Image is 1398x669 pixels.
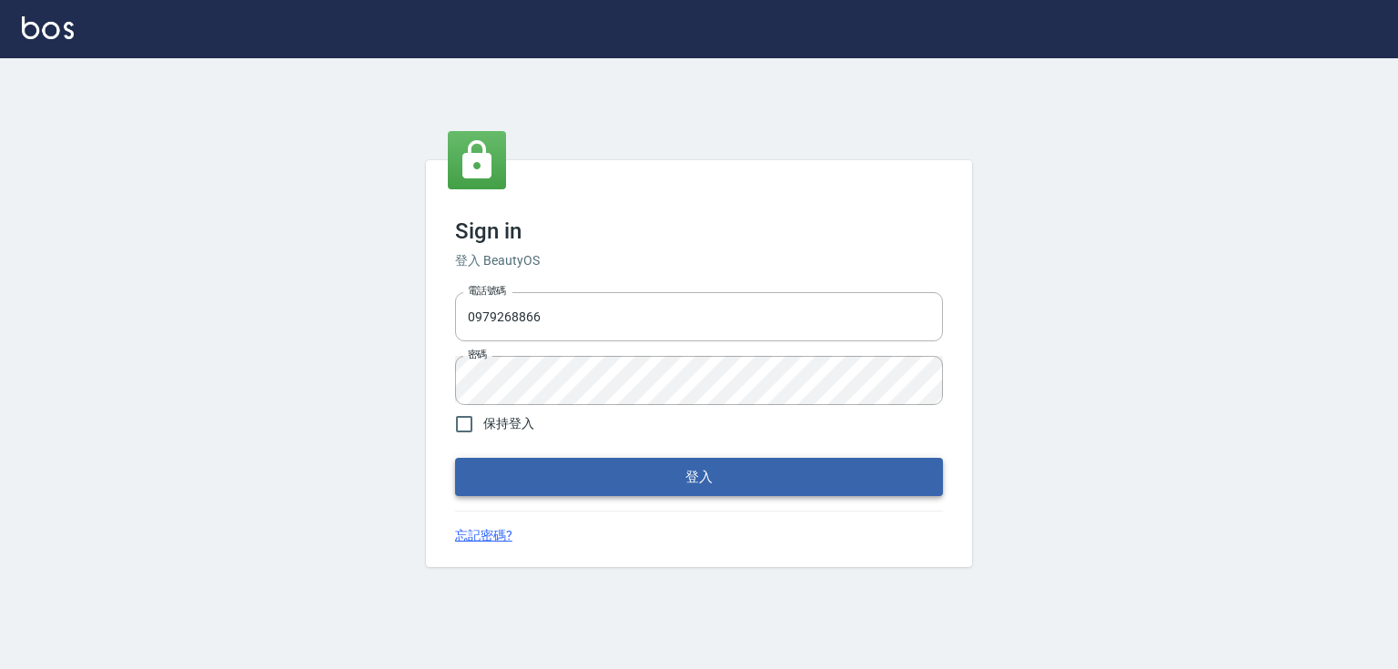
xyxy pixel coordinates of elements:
[455,526,512,545] a: 忘記密碼?
[455,458,943,496] button: 登入
[455,251,943,270] h6: 登入 BeautyOS
[468,348,487,361] label: 密碼
[483,414,534,433] span: 保持登入
[455,218,943,244] h3: Sign in
[468,284,506,298] label: 電話號碼
[22,16,74,39] img: Logo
